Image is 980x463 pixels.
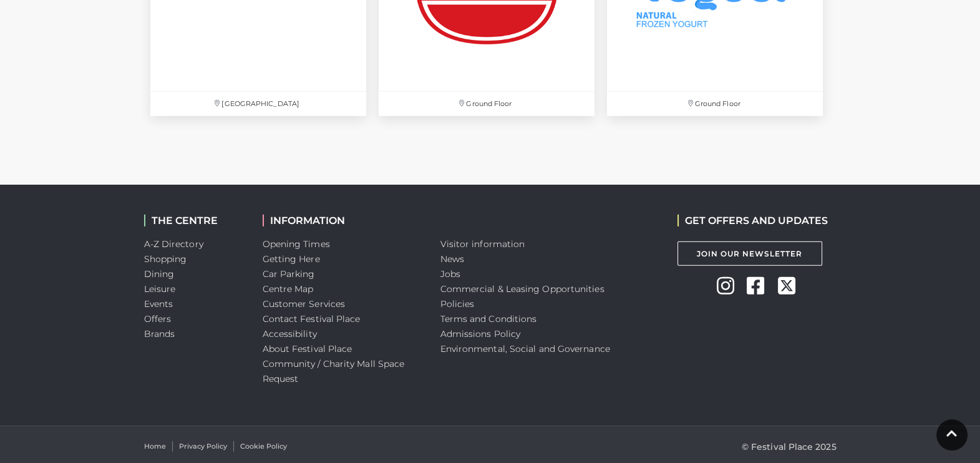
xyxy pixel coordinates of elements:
[144,441,166,452] a: Home
[144,313,172,324] a: Offers
[179,441,227,452] a: Privacy Policy
[440,253,464,265] a: News
[263,313,361,324] a: Contact Festival Place
[440,328,521,339] a: Admissions Policy
[144,215,244,227] h2: THE CENTRE
[607,92,823,116] p: Ground Floor
[263,328,317,339] a: Accessibility
[440,268,460,280] a: Jobs
[677,241,822,266] a: Join Our Newsletter
[263,238,330,250] a: Opening Times
[263,298,346,309] a: Customer Services
[144,238,203,250] a: A-Z Directory
[144,283,176,295] a: Leisure
[263,283,314,295] a: Centre Map
[440,298,475,309] a: Policies
[150,92,366,116] p: [GEOGRAPHIC_DATA]
[263,253,320,265] a: Getting Here
[440,238,525,250] a: Visitor information
[263,358,405,384] a: Community / Charity Mall Space Request
[379,92,594,116] p: Ground Floor
[144,298,173,309] a: Events
[263,215,422,227] h2: INFORMATION
[144,328,175,339] a: Brands
[677,215,828,227] h2: GET OFFERS AND UPDATES
[144,253,187,265] a: Shopping
[440,283,604,295] a: Commercial & Leasing Opportunities
[263,343,352,354] a: About Festival Place
[240,441,287,452] a: Cookie Policy
[144,268,175,280] a: Dining
[440,343,610,354] a: Environmental, Social and Governance
[742,439,837,454] p: © Festival Place 2025
[440,313,537,324] a: Terms and Conditions
[263,268,315,280] a: Car Parking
